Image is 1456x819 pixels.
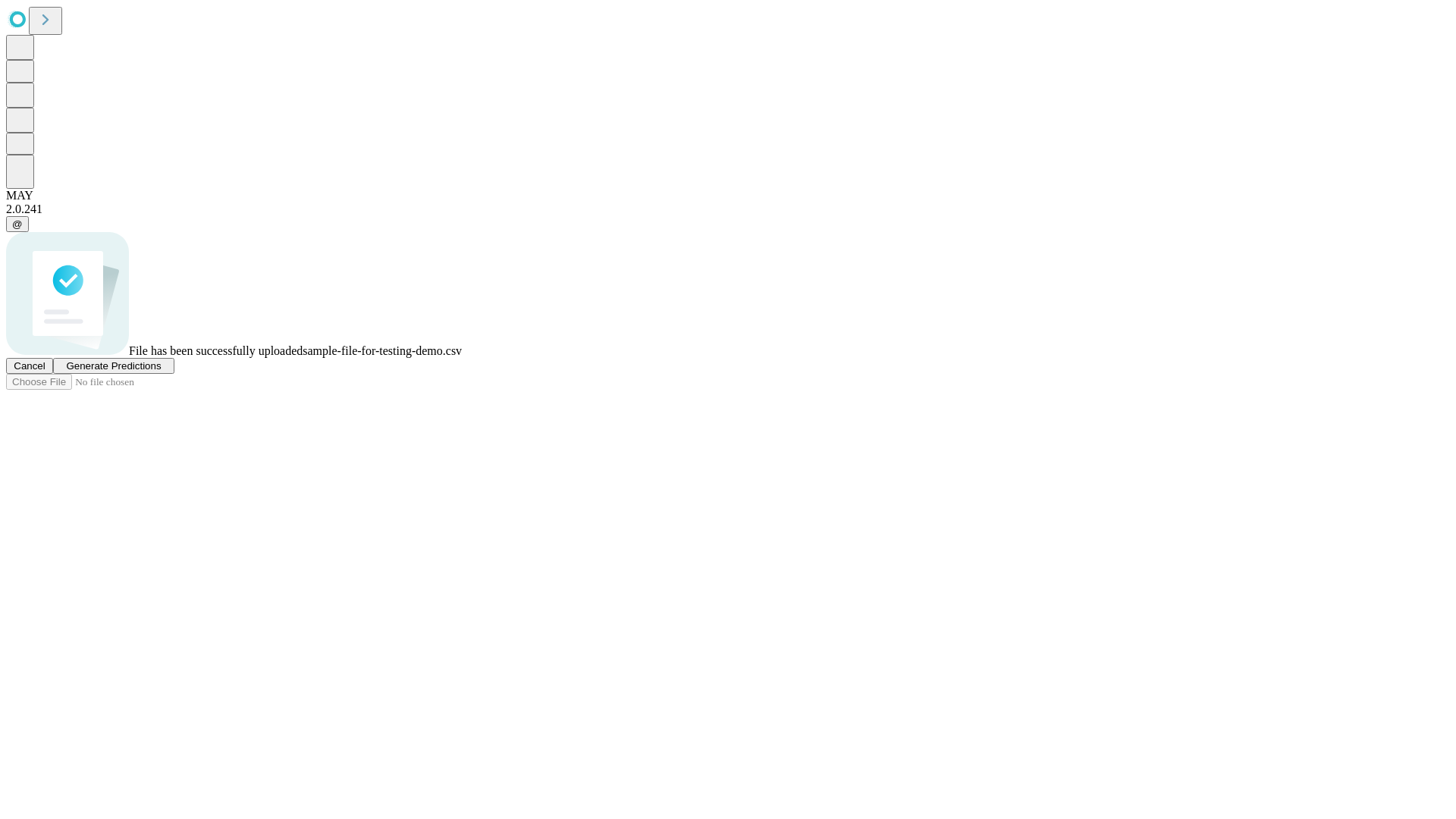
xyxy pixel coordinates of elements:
button: Cancel [6,358,53,374]
span: Generate Predictions [66,360,161,372]
span: @ [12,218,23,230]
span: File has been successfully uploaded [129,344,303,357]
div: MAY [6,189,1450,202]
button: Generate Predictions [53,358,174,374]
span: Cancel [14,360,45,372]
span: sample-file-for-testing-demo.csv [303,344,462,357]
button: @ [6,216,29,232]
div: 2.0.241 [6,202,1450,216]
